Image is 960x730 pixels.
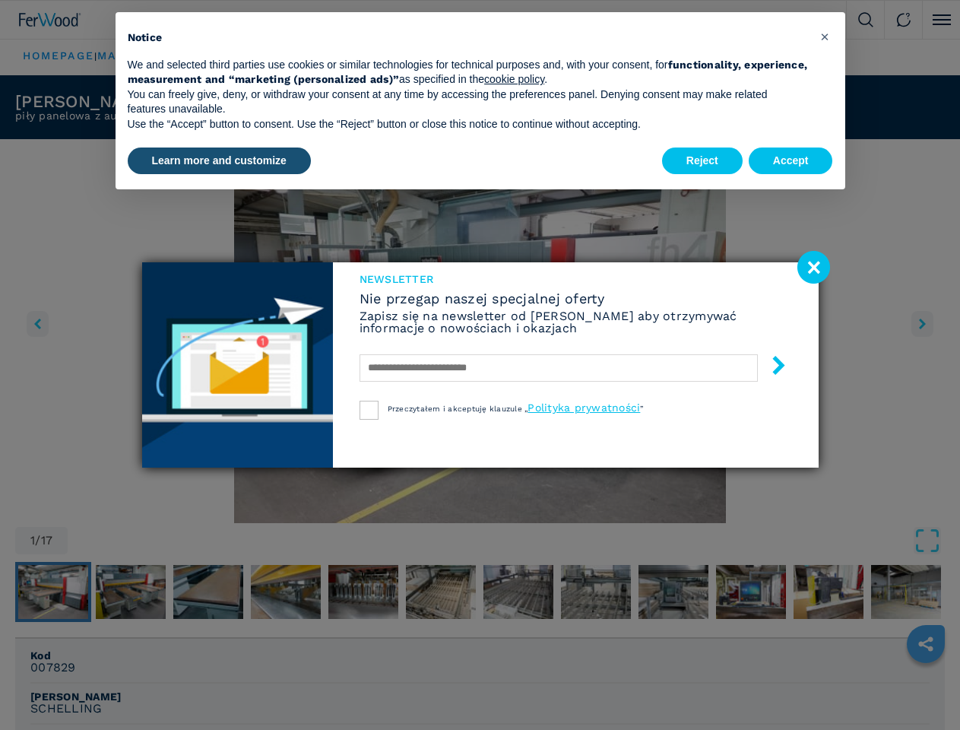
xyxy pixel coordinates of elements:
[128,87,809,117] p: You can freely give, deny, or withdraw your consent at any time by accessing the preferences pane...
[754,350,788,386] button: submit-button
[388,405,528,413] span: Przeczytałem i akceptuję klauzule „
[360,310,792,335] h6: Zapisz się na newsletter od [PERSON_NAME] aby otrzymywać informacje o nowościach i okazjach
[128,117,809,132] p: Use the “Accept” button to consent. Use the “Reject” button or close this notice to continue with...
[128,58,809,87] p: We and selected third parties use cookies or similar technologies for technical purposes and, wit...
[360,292,792,306] span: Nie przegap naszej specjalnej oferty
[640,405,643,413] span: ”
[128,30,809,46] h2: Notice
[813,24,838,49] button: Close this notice
[662,148,743,175] button: Reject
[484,73,544,85] a: cookie policy
[360,274,792,284] span: Newsletter
[528,401,640,414] a: Polityka prywatności
[128,59,808,86] strong: functionality, experience, measurement and “marketing (personalized ads)”
[749,148,833,175] button: Accept
[820,27,829,46] span: ×
[142,262,333,468] img: Newsletter image
[128,148,311,175] button: Learn more and customize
